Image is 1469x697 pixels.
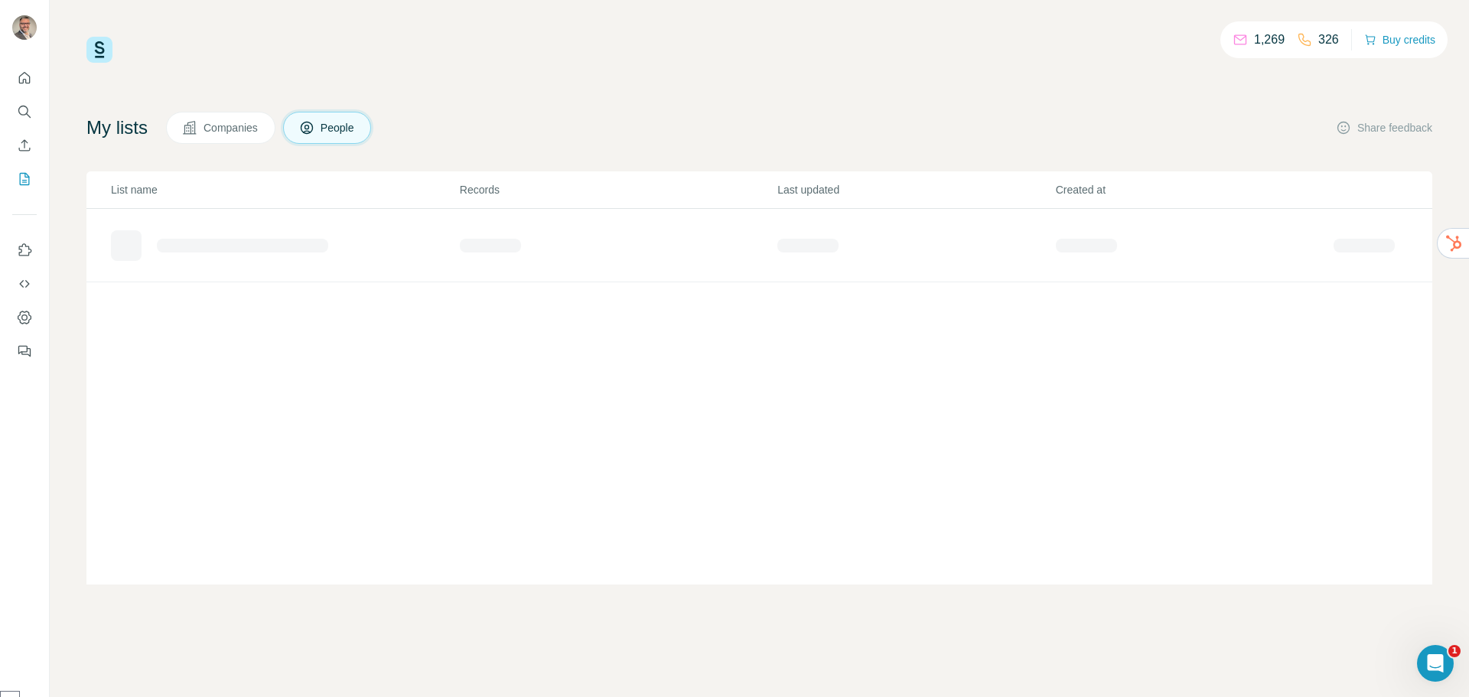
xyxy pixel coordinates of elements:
[777,182,1054,197] p: Last updated
[111,182,458,197] p: List name
[12,304,37,331] button: Dashboard
[86,37,112,63] img: Surfe Logo
[86,116,148,140] h4: My lists
[1364,29,1435,50] button: Buy credits
[1448,645,1461,657] span: 1
[321,120,356,135] span: People
[12,270,37,298] button: Use Surfe API
[12,165,37,193] button: My lists
[12,337,37,365] button: Feedback
[1417,645,1454,682] iframe: Intercom live chat
[1254,31,1285,49] p: 1,269
[1056,182,1332,197] p: Created at
[12,132,37,159] button: Enrich CSV
[12,236,37,264] button: Use Surfe on LinkedIn
[12,98,37,125] button: Search
[12,15,37,40] img: Avatar
[12,64,37,92] button: Quick start
[204,120,259,135] span: Companies
[460,182,776,197] p: Records
[1318,31,1339,49] p: 326
[1336,120,1432,135] button: Share feedback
